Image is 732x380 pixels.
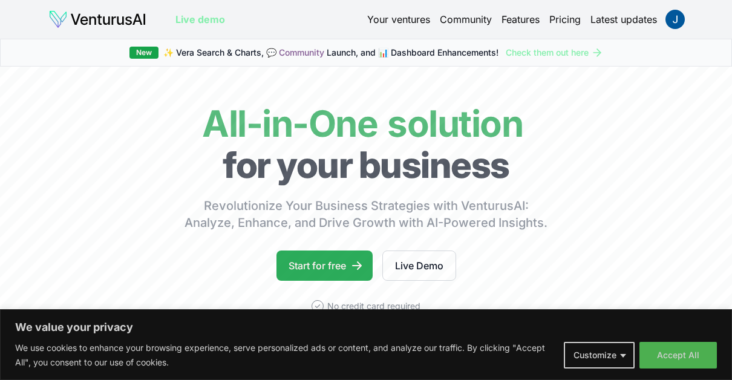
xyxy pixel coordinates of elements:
p: We value your privacy [15,320,717,335]
a: Start for free [276,251,373,281]
a: Check them out here [506,47,603,59]
p: We use cookies to enhance your browsing experience, serve personalized ads or content, and analyz... [15,341,555,370]
a: Live Demo [382,251,456,281]
a: Pricing [549,12,581,27]
a: Community [279,47,324,57]
a: Live demo [175,12,225,27]
button: Accept All [639,342,717,369]
img: ACg8ocJDXfx0UgOSpyCg1pia7R0Pfl6EAYT24umhnDBqCtaFX8gZbQ=s96-c [665,10,685,29]
div: New [129,47,158,59]
a: Your ventures [367,12,430,27]
a: Community [440,12,492,27]
a: Latest updates [590,12,657,27]
a: Features [502,12,540,27]
span: ✨ Vera Search & Charts, 💬 Launch, and 📊 Dashboard Enhancements! [163,47,498,59]
img: logo [48,10,146,29]
button: Customize [564,342,635,369]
